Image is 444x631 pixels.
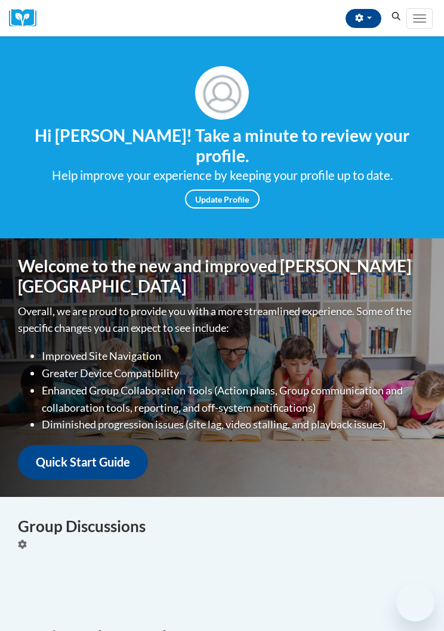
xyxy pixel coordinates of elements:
button: Account Settings [346,9,381,28]
a: Quick Start Guide [18,445,148,479]
button: Search [387,10,405,24]
li: Improved Site Navigation [42,347,426,365]
h1: Welcome to the new and improved [PERSON_NAME][GEOGRAPHIC_DATA] [18,256,426,296]
iframe: Button to launch messaging window [396,583,434,621]
li: Enhanced Group Collaboration Tools (Action plans, Group communication and collaboration tools, re... [42,382,426,416]
li: Diminished progression issues (site lag, video stalling, and playback issues) [42,416,426,433]
img: Logo brand [9,9,45,27]
a: Update Profile [185,189,260,209]
div: Help improve your experience by keeping your profile up to date. [9,166,435,185]
li: Greater Device Compatibility [42,365,426,382]
img: Profile Image [195,66,249,120]
a: Cox Campus [9,9,45,27]
h4: Group Discussions [18,515,426,538]
p: Overall, we are proud to provide you with a more streamlined experience. Some of the specific cha... [18,303,426,337]
h4: Hi [PERSON_NAME]! Take a minute to review your profile. [9,126,435,166]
